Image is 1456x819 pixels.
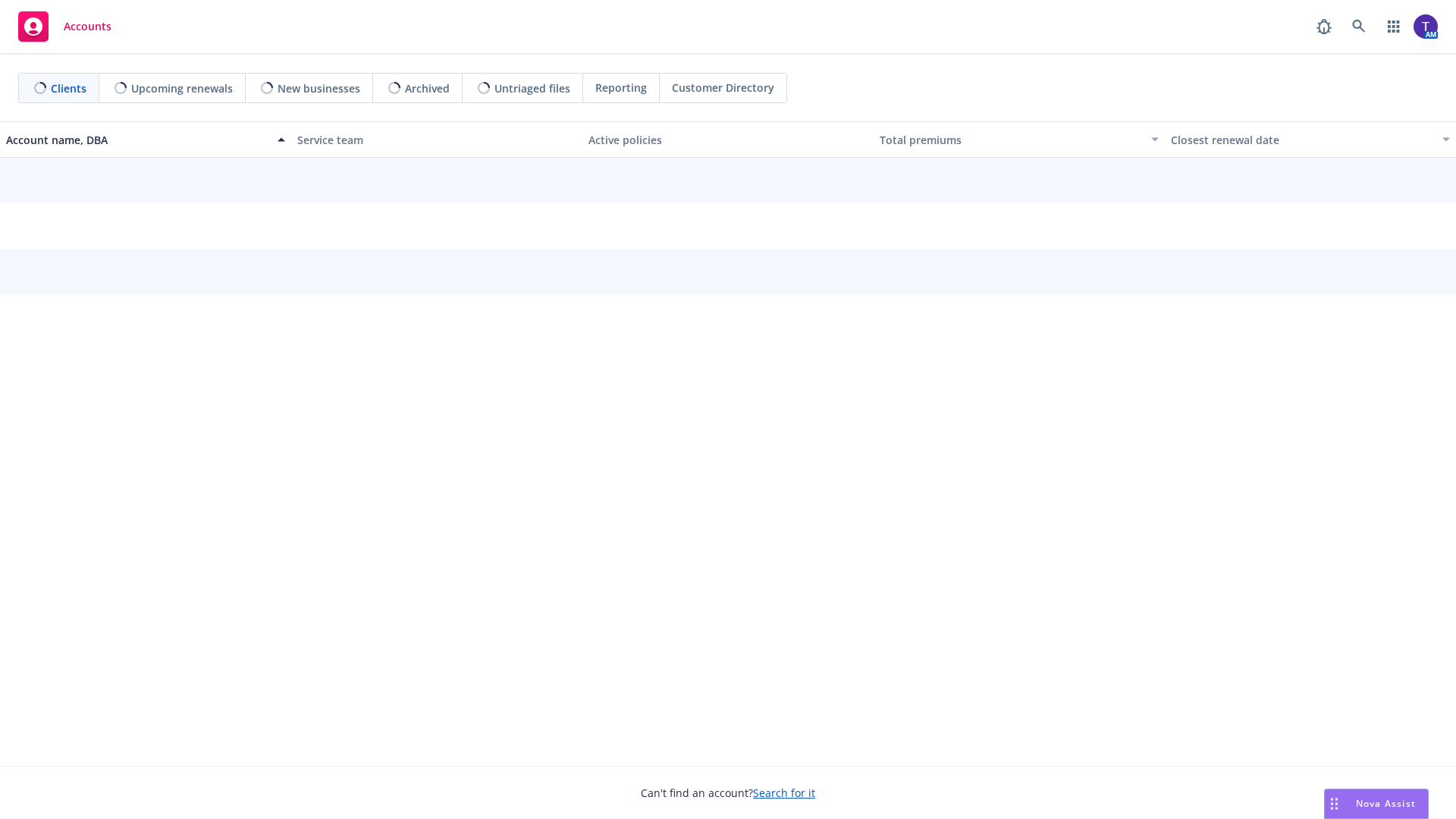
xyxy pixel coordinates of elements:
div: Service team [297,132,576,148]
span: Reporting [595,80,647,96]
span: Can't find an account? [641,785,815,801]
span: New businesses [278,80,360,96]
a: Search for it [753,786,815,800]
a: Search [1344,11,1374,42]
span: Upcoming renewals [131,80,233,96]
span: Customer Directory [672,80,774,96]
button: Service team [291,121,582,158]
a: Accounts [12,5,118,48]
a: Switch app [1379,11,1409,42]
button: Closest renewal date [1165,121,1456,158]
span: Untriaged files [494,80,570,96]
div: Active policies [588,132,868,148]
a: Report a Bug [1309,11,1339,42]
button: Active policies [582,121,874,158]
span: Nova Assist [1356,797,1416,810]
div: Account name, DBA [6,132,268,148]
button: Nova Assist [1324,789,1429,819]
span: Archived [405,80,450,96]
img: photo [1414,14,1438,39]
div: Total premiums [880,132,1142,148]
button: Total premiums [874,121,1165,158]
span: Accounts [64,20,111,33]
span: Clients [51,80,86,96]
div: Drag to move [1325,789,1344,818]
div: Closest renewal date [1171,132,1433,148]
